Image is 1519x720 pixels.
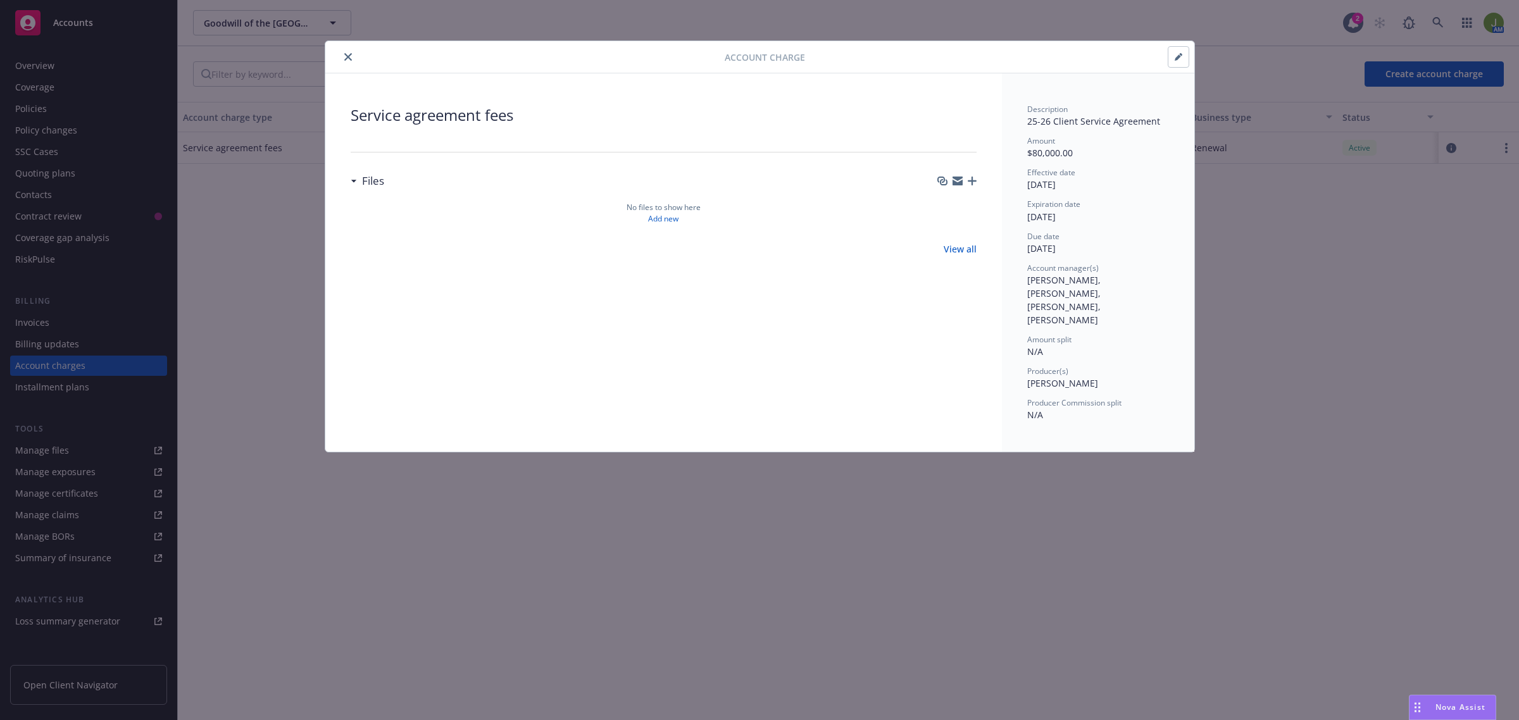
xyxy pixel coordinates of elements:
span: Service agreement fees [351,104,977,127]
span: [DATE] [1027,178,1056,190]
span: N/A [1027,409,1043,421]
span: [DATE] [1027,242,1056,254]
a: View all [944,242,977,256]
span: Description [1027,104,1068,115]
div: Drag to move [1410,695,1425,719]
span: Expiration date [1027,199,1080,209]
span: Producer(s) [1027,366,1068,376]
span: Account Charge [725,51,805,64]
button: Nova Assist [1409,695,1496,720]
span: Nova Assist [1435,702,1485,712]
span: 25-26 Client Service Agreement [1027,115,1160,127]
div: Files [351,173,384,189]
span: Account manager(s) [1027,263,1099,273]
a: Add new [648,213,678,225]
span: [PERSON_NAME], [PERSON_NAME], [PERSON_NAME], [PERSON_NAME] [1027,274,1103,326]
span: Due date [1027,231,1060,242]
span: [DATE] [1027,211,1056,223]
span: No files to show here [627,202,701,213]
button: close [341,49,356,65]
span: Producer Commission split [1027,397,1122,408]
span: Effective date [1027,167,1075,178]
span: Amount [1027,135,1055,146]
span: [PERSON_NAME] [1027,377,1098,389]
h3: Files [362,173,384,189]
span: Amount split [1027,334,1072,345]
span: N/A [1027,345,1043,357]
span: $80,000.00 [1027,147,1073,159]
